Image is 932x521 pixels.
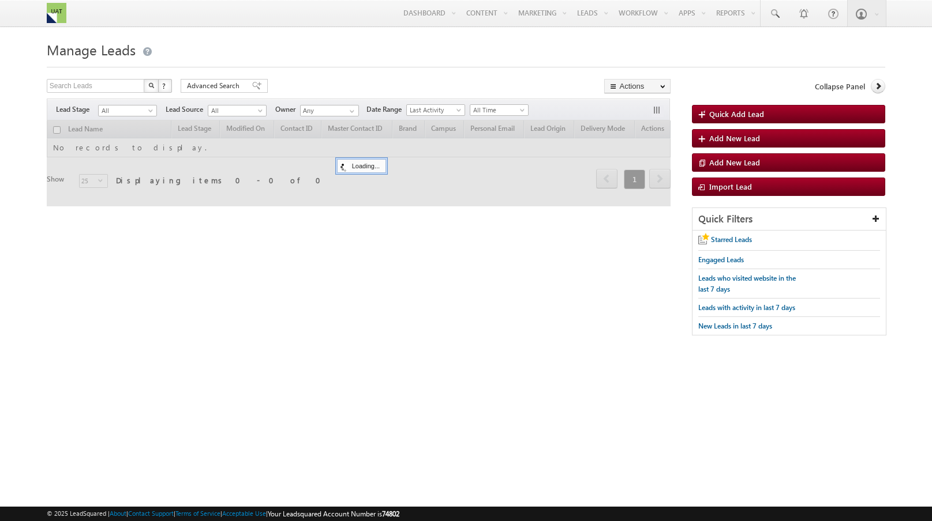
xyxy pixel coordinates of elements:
span: Date Range [366,104,406,115]
span: Manage Leads [47,40,136,59]
input: Type to Search [300,105,359,116]
span: 74802 [382,509,399,518]
span: All Time [470,105,525,115]
span: Add New Lead [709,133,760,143]
span: Starred Leads [711,235,752,244]
span: Leads who visited website in the last 7 days [698,274,796,293]
a: Show All Items [343,105,358,117]
span: Leads with activity in last 7 days [698,303,795,312]
span: All [99,105,154,116]
span: New Leads in last 7 days [698,322,772,330]
a: Acceptable Use [222,509,266,517]
a: Terms of Service [175,509,220,517]
a: Last Activity [406,104,465,116]
span: Import Lead [709,182,752,191]
a: All [98,105,157,116]
a: All Time [470,104,529,116]
span: All [208,105,263,116]
span: Quick Add Lead [709,109,764,119]
span: © 2025 LeadSquared | | | | | [47,508,399,519]
button: Actions [604,79,671,93]
span: Owner [275,104,300,115]
span: ? [162,81,167,90]
div: Quick Filters [693,208,886,231]
span: Your Leadsquared Account Number is [268,509,399,518]
span: Engaged Leads [698,255,744,264]
div: Loading... [337,159,386,173]
span: Lead Source [166,104,208,115]
a: Contact Support [128,509,174,517]
span: Lead Stage [56,104,98,115]
span: Add New Lead [709,157,760,167]
a: About [110,509,126,517]
button: ? [158,79,172,93]
span: Collapse Panel [815,81,865,92]
span: Last Activity [407,105,462,115]
img: Custom Logo [47,3,66,23]
img: Search [148,82,154,88]
a: All [208,105,267,116]
span: Advanced Search [187,81,243,91]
